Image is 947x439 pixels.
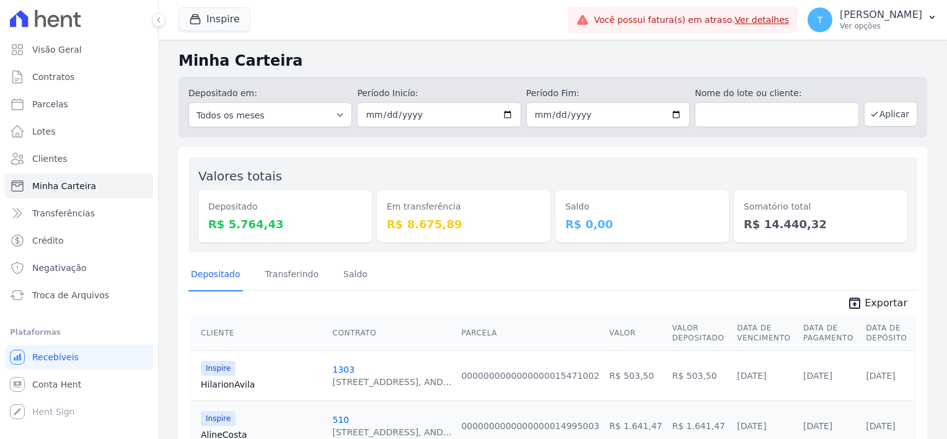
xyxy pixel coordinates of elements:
[5,255,153,280] a: Negativação
[5,119,153,144] a: Lotes
[208,200,362,213] dt: Depositado
[667,316,733,351] th: Valor Depositado
[32,234,64,247] span: Crédito
[332,415,349,425] a: 510
[191,316,327,351] th: Cliente
[32,207,95,219] span: Transferências
[32,289,109,301] span: Troca de Arquivos
[178,7,250,31] button: Inspire
[798,316,861,351] th: Data de Pagamento
[332,376,451,388] div: [STREET_ADDRESS], AND...
[5,345,153,370] a: Recebíveis
[695,87,858,100] label: Nome do lote ou cliente:
[803,371,832,381] a: [DATE]
[188,259,243,291] a: Depositado
[32,125,56,138] span: Lotes
[32,98,68,110] span: Parcelas
[32,153,67,165] span: Clientes
[5,174,153,198] a: Minha Carteira
[332,365,355,375] a: 1303
[5,146,153,171] a: Clientes
[866,371,895,381] a: [DATE]
[332,426,451,438] div: [STREET_ADDRESS], AND...
[32,180,96,192] span: Minha Carteira
[5,37,153,62] a: Visão Geral
[5,372,153,397] a: Conta Hent
[803,421,832,431] a: [DATE]
[201,378,322,391] a: HilarionAvila
[178,50,927,72] h2: Minha Carteira
[604,350,667,401] td: R$ 503,50
[357,87,521,100] label: Período Inicío:
[526,87,690,100] label: Período Fim:
[5,92,153,117] a: Parcelas
[865,296,907,311] span: Exportar
[5,283,153,308] a: Troca de Arquivos
[32,351,79,363] span: Recebíveis
[864,102,917,126] button: Aplicar
[594,14,789,27] span: Você possui fatura(s) em atraso.
[10,325,148,340] div: Plataformas
[732,316,798,351] th: Data de Vencimento
[744,200,897,213] dt: Somatório total
[840,9,922,21] p: [PERSON_NAME]
[5,228,153,253] a: Crédito
[461,371,599,381] a: 0000000000000000015471002
[188,88,257,98] label: Depositado em:
[861,316,915,351] th: Data de Depósito
[837,296,917,313] a: unarchive Exportar
[737,421,766,431] a: [DATE]
[866,421,895,431] a: [DATE]
[387,216,540,233] dd: R$ 8.675,89
[667,350,733,401] td: R$ 503,50
[737,371,766,381] a: [DATE]
[604,316,667,351] th: Valor
[263,259,322,291] a: Transferindo
[735,15,790,25] a: Ver detalhes
[5,201,153,226] a: Transferências
[198,169,282,184] label: Valores totais
[5,64,153,89] a: Contratos
[456,316,604,351] th: Parcela
[565,200,719,213] dt: Saldo
[565,216,719,233] dd: R$ 0,00
[798,2,947,37] button: T [PERSON_NAME] Ver opções
[387,200,540,213] dt: Em transferência
[327,316,456,351] th: Contrato
[840,21,922,31] p: Ver opções
[817,16,823,24] span: T
[744,216,897,233] dd: R$ 14.440,32
[32,262,87,274] span: Negativação
[341,259,370,291] a: Saldo
[32,71,74,83] span: Contratos
[201,411,236,426] span: Inspire
[32,43,82,56] span: Visão Geral
[847,296,862,311] i: unarchive
[208,216,362,233] dd: R$ 5.764,43
[461,421,599,431] a: 0000000000000000014995003
[201,361,236,376] span: Inspire
[32,378,81,391] span: Conta Hent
